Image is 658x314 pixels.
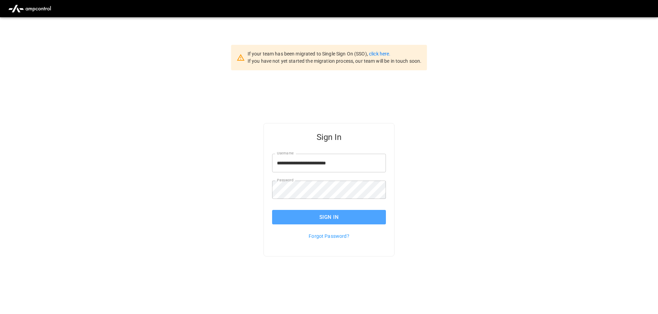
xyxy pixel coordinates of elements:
a: click here. [369,51,390,57]
p: Forgot Password? [272,233,386,240]
span: If your team has been migrated to Single Sign On (SSO), [248,51,369,57]
button: Sign In [272,210,386,224]
label: Username [277,151,293,156]
span: If you have not yet started the migration process, our team will be in touch soon. [248,58,422,64]
h5: Sign In [272,132,386,143]
label: Password [277,178,293,183]
img: ampcontrol.io logo [6,2,54,15]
